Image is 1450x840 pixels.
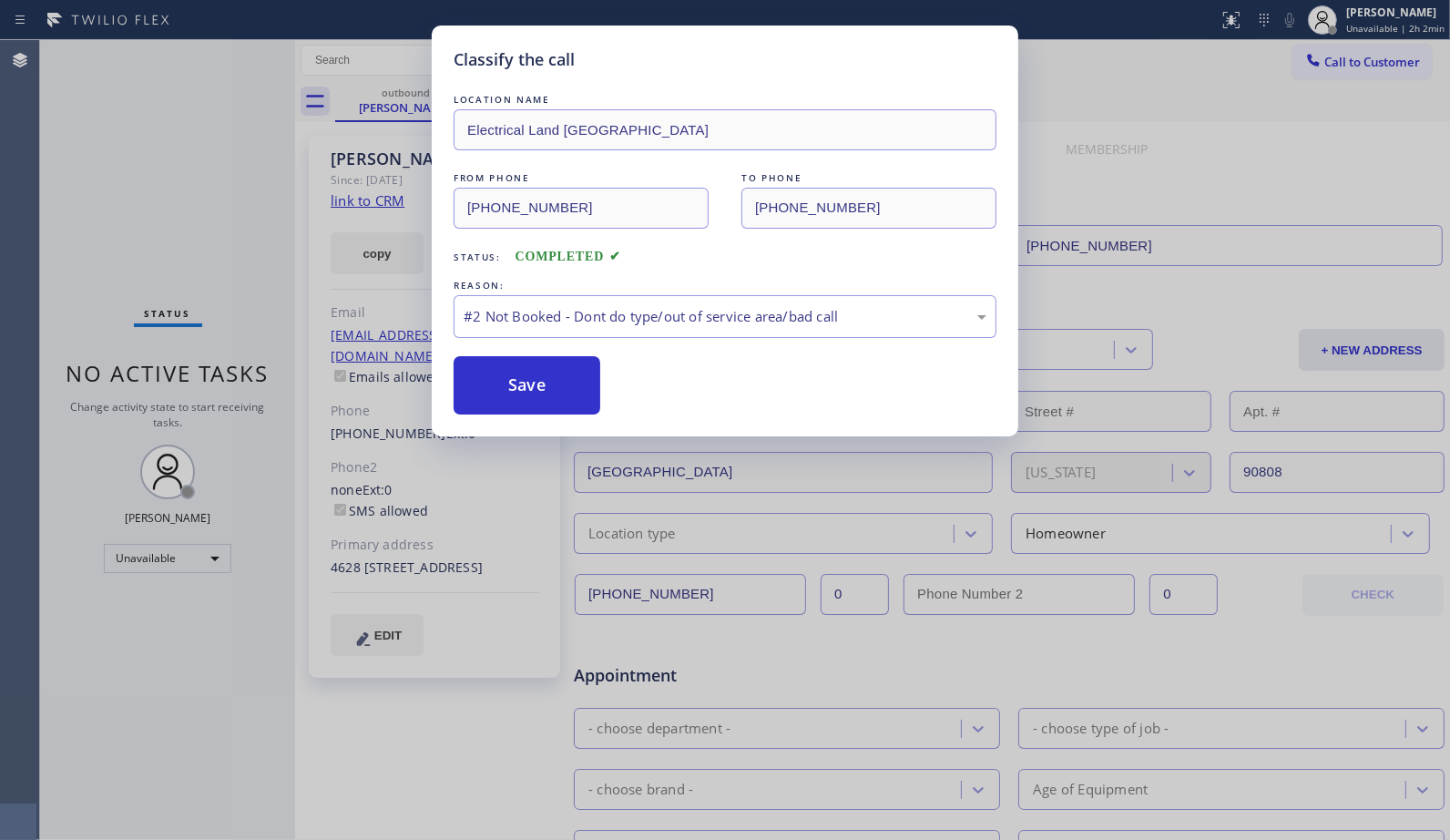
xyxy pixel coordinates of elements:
input: To phone [741,188,996,229]
button: Save [454,356,600,415]
div: FROM PHONE [454,169,709,188]
span: Status: [454,251,501,263]
input: From phone [454,188,709,229]
div: REASON: [454,276,996,295]
div: LOCATION NAME [454,90,996,109]
h5: Classify the call [454,47,575,72]
span: COMPLETED [516,250,621,263]
div: #2 Not Booked - Dont do type/out of service area/bad call [464,306,986,327]
div: TO PHONE [741,169,996,188]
